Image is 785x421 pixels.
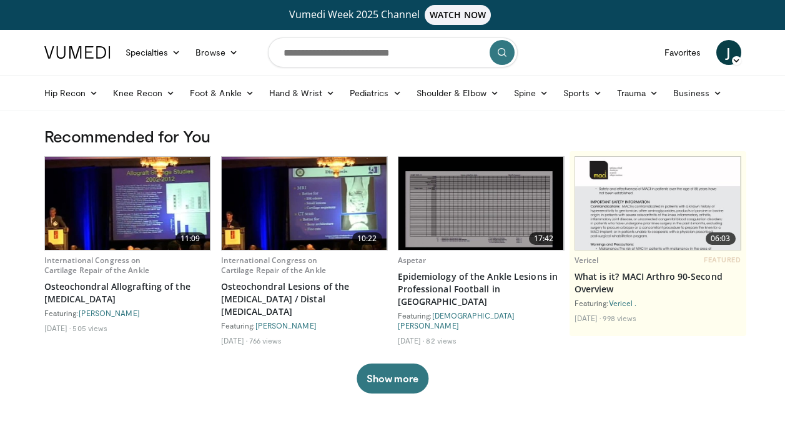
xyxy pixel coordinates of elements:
[352,232,382,245] span: 10:22
[44,255,149,275] a: International Congress on Cartilage Repair of the Ankle
[610,81,666,106] a: Trauma
[188,40,245,65] a: Browse
[657,40,709,65] a: Favorites
[529,232,559,245] span: 17:42
[716,40,741,65] a: J
[342,81,409,106] a: Pediatrics
[398,157,564,250] img: xX2wXF35FJtYfXNX4xMDoxOjBzMTt2bJ.620x360_q85_upscale.jpg
[556,81,610,106] a: Sports
[118,40,189,65] a: Specialties
[575,270,741,295] a: What is it? MACI Arthro 90-Second Overview
[575,255,599,265] a: Vericel
[182,81,262,106] a: Foot & Ankle
[37,81,106,106] a: Hip Recon
[221,320,388,330] div: Featuring:
[506,81,556,106] a: Spine
[175,232,205,245] span: 11:09
[603,313,636,323] li: 998 views
[398,157,564,250] a: 17:42
[44,308,211,318] div: Featuring:
[44,323,71,333] li: [DATE]
[44,280,211,305] a: Osteochondral Allografting of the [MEDICAL_DATA]
[398,255,427,265] a: Aspetar
[45,157,210,250] a: 11:09
[666,81,729,106] a: Business
[609,299,637,307] a: Vericel .
[398,310,565,330] div: Featuring:
[44,46,111,59] img: VuMedi Logo
[221,335,248,345] li: [DATE]
[575,157,741,250] a: 06:03
[222,157,387,250] img: 9PXNFW8221SuaG0X4xMDoxOjBrO-I4W8_5.620x360_q85_upscale.jpg
[575,157,741,250] img: aa6cc8ed-3dbf-4b6a-8d82-4a06f68b6688.620x360_q85_upscale.jpg
[575,298,741,308] div: Featuring:
[44,126,741,146] h3: Recommended for You
[222,157,387,250] a: 10:22
[255,321,317,330] a: [PERSON_NAME]
[575,313,601,323] li: [DATE]
[221,280,388,318] a: Osteochondral Lesions of the [MEDICAL_DATA] / Distal [MEDICAL_DATA]
[262,81,342,106] a: Hand & Wrist
[409,81,506,106] a: Shoulder & Elbow
[46,5,739,25] a: Vumedi Week 2025 ChannelWATCH NOW
[426,335,457,345] li: 82 views
[398,311,515,330] a: [DEMOGRAPHIC_DATA][PERSON_NAME]
[72,323,107,333] li: 505 views
[268,37,518,67] input: Search topics, interventions
[704,255,741,264] span: FEATURED
[706,232,736,245] span: 06:03
[106,81,182,106] a: Knee Recon
[398,270,565,308] a: Epidemiology of the Ankle Lesions in Professional Football in [GEOGRAPHIC_DATA]
[221,255,326,275] a: International Congress on Cartilage Repair of the Ankle
[79,309,140,317] a: [PERSON_NAME]
[398,335,425,345] li: [DATE]
[249,335,282,345] li: 766 views
[425,5,491,25] span: WATCH NOW
[357,364,428,394] button: Show more
[45,157,210,250] img: d5ySKFN8UhyXrjO34xMDoxOjBrO-I4W8_7.620x360_q85_upscale.jpg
